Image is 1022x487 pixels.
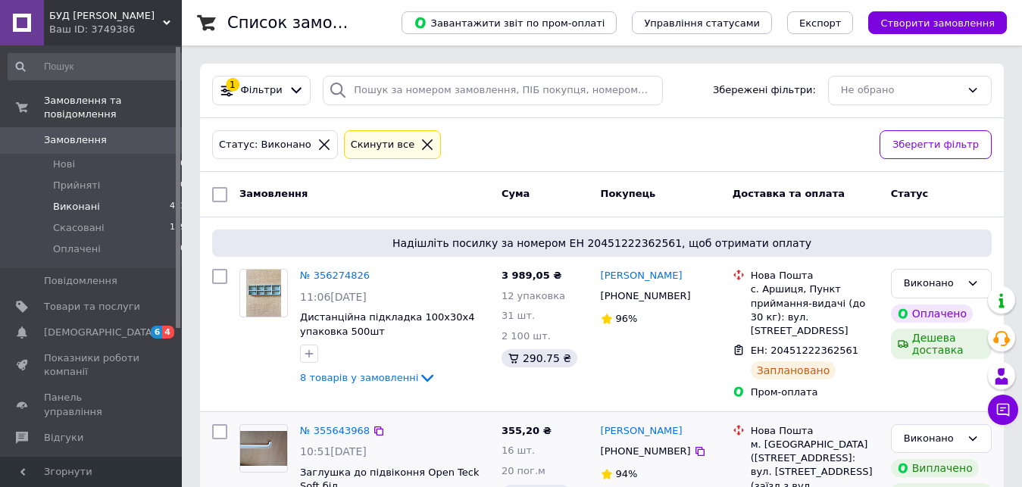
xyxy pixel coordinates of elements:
[787,11,854,34] button: Експорт
[502,188,530,199] span: Cума
[218,236,986,251] span: Надішліть посилку за номером ЕН 20451222362561, щоб отримати оплату
[402,11,617,34] button: Завантажити звіт по пром-оплаті
[323,76,662,105] input: Пошук за номером замовлення, ПІБ покупця, номером телефону, Email, номером накладної
[598,442,694,461] div: [PHONE_NUMBER]
[44,391,140,418] span: Панель управління
[880,130,992,160] button: Зберегти фільтр
[348,137,418,153] div: Cкинути все
[880,17,995,29] span: Створити замовлення
[601,269,683,283] a: [PERSON_NAME]
[632,11,772,34] button: Управління статусами
[751,361,836,379] div: Заплановано
[891,329,992,359] div: Дешева доставка
[53,158,75,171] span: Нові
[49,9,163,23] span: БУД ЕКО
[239,188,308,199] span: Замовлення
[601,424,683,439] a: [PERSON_NAME]
[853,17,1007,28] a: Створити замовлення
[44,351,140,379] span: Показники роботи компанії
[841,83,961,98] div: Не обрано
[751,283,879,338] div: с. Аршиця, Пункт приймання-видачі (до 30 кг): вул. [STREET_ADDRESS]
[239,269,288,317] a: Фото товару
[904,431,961,447] div: Виконано
[53,221,105,235] span: Скасовані
[502,465,545,476] span: 20 пог.м
[226,78,239,92] div: 1
[8,53,187,80] input: Пошук
[180,242,186,256] span: 0
[502,425,552,436] span: 355,20 ₴
[170,221,186,235] span: 129
[751,386,879,399] div: Пром-оплата
[151,326,163,339] span: 6
[53,242,101,256] span: Оплачені
[239,424,288,473] a: Фото товару
[180,179,186,192] span: 0
[502,330,551,342] span: 2 100 шт.
[44,326,156,339] span: [DEMOGRAPHIC_DATA]
[601,188,656,199] span: Покупець
[300,311,474,337] a: Дистанційна підкладка 100х30х4 упаковка 500шт
[162,326,174,339] span: 4
[49,23,182,36] div: Ваш ID: 3749386
[988,395,1018,425] button: Чат з покупцем
[180,158,186,171] span: 0
[891,188,929,199] span: Статус
[44,133,107,147] span: Замовлення
[53,200,100,214] span: Виконані
[616,313,638,324] span: 96%
[904,276,961,292] div: Виконано
[300,291,367,303] span: 11:06[DATE]
[502,349,577,367] div: 290.75 ₴
[170,200,186,214] span: 421
[892,137,979,153] span: Зберегти фільтр
[713,83,816,98] span: Збережені фільтри:
[502,270,561,281] span: 3 989,05 ₴
[246,270,282,317] img: Фото товару
[44,300,140,314] span: Товари та послуги
[300,425,370,436] a: № 355643968
[300,372,436,383] a: 8 товарів у замовленні
[300,372,418,383] span: 8 товарів у замовленні
[616,468,638,479] span: 94%
[300,270,370,281] a: № 356274826
[502,310,535,321] span: 31 шт.
[891,304,973,323] div: Оплачено
[891,459,979,477] div: Виплачено
[751,345,858,356] span: ЕН: 20451222362561
[733,188,845,199] span: Доставка та оплата
[644,17,760,29] span: Управління статусами
[502,290,565,301] span: 12 упаковка
[216,137,314,153] div: Статус: Виконано
[751,424,879,438] div: Нова Пошта
[44,94,182,121] span: Замовлення та повідомлення
[44,431,83,445] span: Відгуки
[300,445,367,457] span: 10:51[DATE]
[414,16,605,30] span: Завантажити звіт по пром-оплаті
[44,274,117,288] span: Повідомлення
[799,17,842,29] span: Експорт
[227,14,381,32] h1: Список замовлень
[868,11,1007,34] button: Створити замовлення
[241,83,283,98] span: Фільтри
[53,179,100,192] span: Прийняті
[502,445,535,456] span: 16 шт.
[751,269,879,283] div: Нова Пошта
[240,431,287,467] img: Фото товару
[598,286,694,306] div: [PHONE_NUMBER]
